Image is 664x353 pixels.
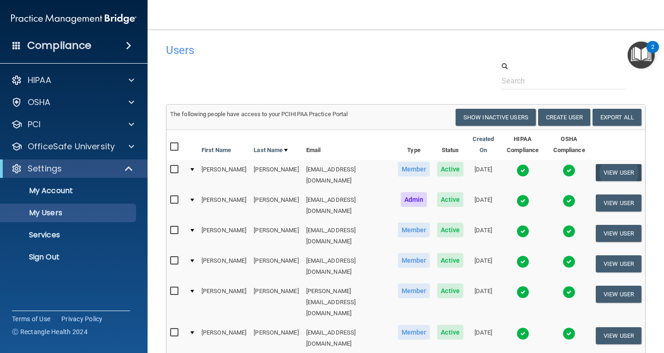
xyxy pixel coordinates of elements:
img: tick.e7d51cea.svg [563,255,575,268]
td: [PERSON_NAME] [250,282,302,323]
th: OSHA Compliance [546,130,592,160]
img: PMB logo [11,10,136,28]
td: [EMAIL_ADDRESS][DOMAIN_NAME] [302,251,394,282]
p: OfficeSafe University [28,141,115,152]
input: Search [502,72,626,89]
td: [DATE] [467,160,499,190]
div: 2 [651,47,654,59]
img: tick.e7d51cea.svg [516,255,529,268]
td: [DATE] [467,190,499,221]
a: OfficeSafe University [11,141,134,152]
p: Services [6,230,132,240]
td: [PERSON_NAME] [250,221,302,251]
th: Status [433,130,467,160]
span: Active [437,223,463,237]
td: [PERSON_NAME] [198,190,250,221]
button: View User [596,255,641,272]
td: [PERSON_NAME] [198,221,250,251]
a: Last Name [254,145,288,156]
td: [DATE] [467,282,499,323]
span: Member [398,223,430,237]
button: View User [596,225,641,242]
td: [EMAIL_ADDRESS][DOMAIN_NAME] [302,190,394,221]
span: Active [437,253,463,268]
th: Email [302,130,394,160]
p: PCI [28,119,41,130]
img: tick.e7d51cea.svg [516,327,529,340]
a: HIPAA [11,75,134,86]
button: View User [596,194,641,212]
button: View User [596,327,641,344]
p: My Account [6,186,132,195]
span: Ⓒ Rectangle Health 2024 [12,327,88,336]
a: Export All [593,109,641,126]
span: Member [398,162,430,176]
td: [PERSON_NAME] [198,160,250,190]
a: Created On [471,134,496,156]
img: tick.e7d51cea.svg [516,194,529,207]
span: Active [437,325,463,340]
img: tick.e7d51cea.svg [563,164,575,177]
button: Show Inactive Users [456,109,536,126]
p: Settings [28,163,62,174]
span: The following people have access to your PCIHIPAA Practice Portal [170,111,348,118]
span: Member [398,283,430,298]
img: tick.e7d51cea.svg [563,286,575,299]
td: [PERSON_NAME] [250,190,302,221]
td: [DATE] [467,221,499,251]
a: Settings [11,163,134,174]
button: View User [596,286,641,303]
a: OSHA [11,97,134,108]
td: [PERSON_NAME][EMAIL_ADDRESS][DOMAIN_NAME] [302,282,394,323]
span: Admin [401,192,427,207]
th: HIPAA Compliance [499,130,546,160]
p: My Users [6,208,132,218]
td: [EMAIL_ADDRESS][DOMAIN_NAME] [302,160,394,190]
td: [DATE] [467,251,499,282]
a: PCI [11,119,134,130]
h4: Users [166,44,440,56]
span: Active [437,162,463,176]
h4: Compliance [27,39,91,52]
span: Active [437,192,463,207]
p: HIPAA [28,75,51,86]
td: [EMAIL_ADDRESS][DOMAIN_NAME] [302,221,394,251]
span: Member [398,325,430,340]
td: [PERSON_NAME] [250,251,302,282]
button: Open Resource Center, 2 new notifications [628,41,655,69]
img: tick.e7d51cea.svg [516,164,529,177]
a: Terms of Use [12,314,50,324]
img: tick.e7d51cea.svg [563,194,575,207]
td: [PERSON_NAME] [198,251,250,282]
span: Member [398,253,430,268]
td: [PERSON_NAME] [250,160,302,190]
img: tick.e7d51cea.svg [516,286,529,299]
a: First Name [202,145,231,156]
th: Type [394,130,434,160]
img: tick.e7d51cea.svg [563,327,575,340]
p: OSHA [28,97,51,108]
img: tick.e7d51cea.svg [563,225,575,238]
img: tick.e7d51cea.svg [516,225,529,238]
td: [PERSON_NAME] [198,282,250,323]
button: Create User [538,109,590,126]
span: Active [437,283,463,298]
a: Privacy Policy [61,314,103,324]
button: View User [596,164,641,181]
p: Sign Out [6,253,132,262]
